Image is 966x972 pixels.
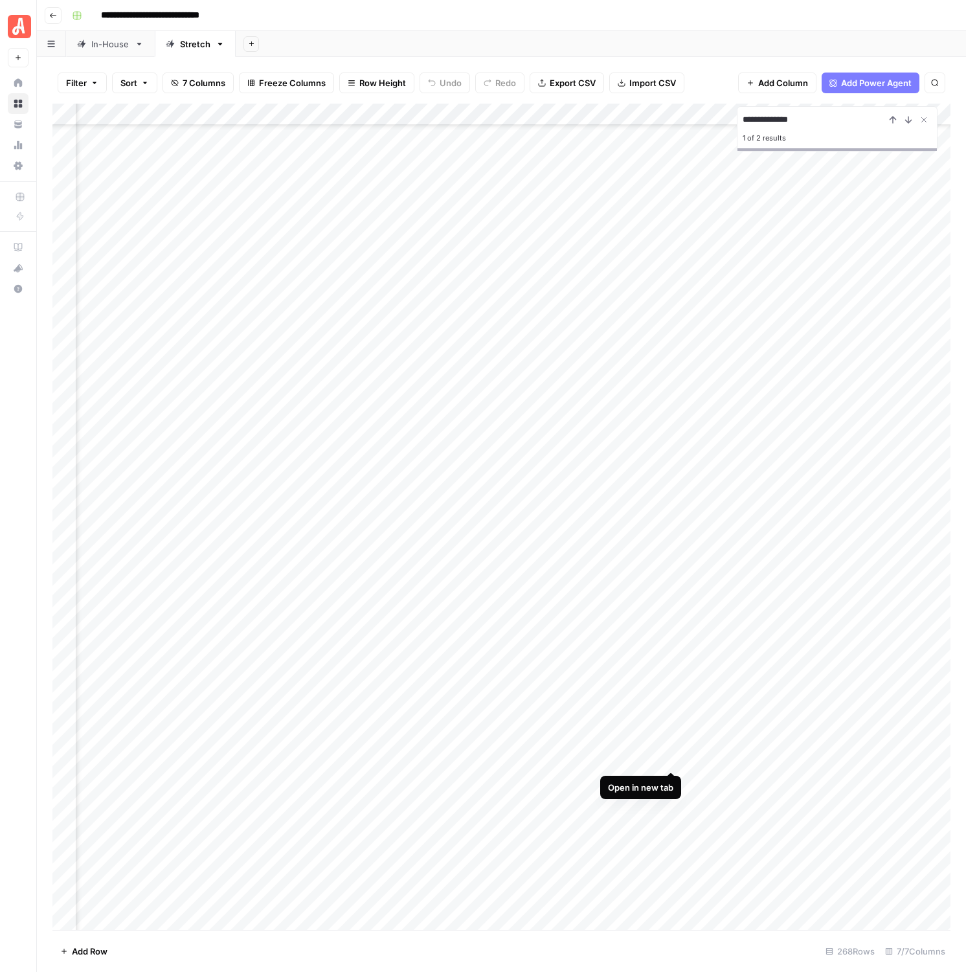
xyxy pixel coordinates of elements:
span: Add Power Agent [841,76,912,89]
img: Angi Logo [8,15,31,38]
button: Import CSV [609,73,684,93]
button: Freeze Columns [239,73,334,93]
a: Your Data [8,114,28,135]
button: Redo [475,73,524,93]
span: Add Row [72,945,107,958]
span: Freeze Columns [259,76,326,89]
button: Workspace: Angi [8,10,28,43]
div: 1 of 2 results [743,130,932,146]
span: Import CSV [629,76,676,89]
button: What's new? [8,258,28,278]
div: Open in new tab [608,781,673,794]
span: Redo [495,76,516,89]
button: Export CSV [530,73,604,93]
span: Filter [66,76,87,89]
span: Row Height [359,76,406,89]
a: Usage [8,135,28,155]
button: Previous Result [885,112,901,128]
span: Export CSV [550,76,596,89]
div: 268 Rows [820,941,880,962]
span: 7 Columns [183,76,225,89]
button: Help + Support [8,278,28,299]
button: Close Search [916,112,932,128]
span: Undo [440,76,462,89]
a: AirOps Academy [8,237,28,258]
button: Next Result [901,112,916,128]
a: Home [8,73,28,93]
button: Sort [112,73,157,93]
a: Browse [8,93,28,114]
div: Stretch [180,38,210,51]
button: Add Power Agent [822,73,919,93]
div: In-House [91,38,129,51]
a: Stretch [155,31,236,57]
button: 7 Columns [163,73,234,93]
button: Filter [58,73,107,93]
button: Row Height [339,73,414,93]
span: Add Column [758,76,808,89]
a: In-House [66,31,155,57]
div: 7/7 Columns [880,941,950,962]
button: Add Column [738,73,816,93]
button: Add Row [52,941,115,962]
a: Settings [8,155,28,176]
button: Undo [420,73,470,93]
span: Sort [120,76,137,89]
